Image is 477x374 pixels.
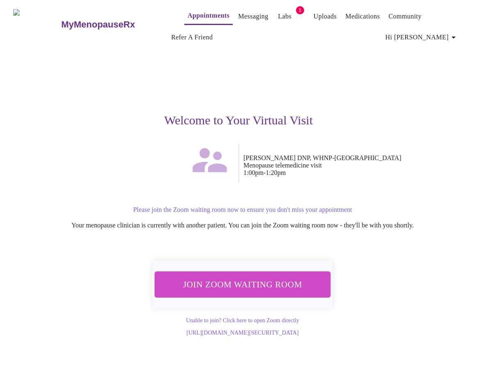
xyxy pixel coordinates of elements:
a: Uploads [314,11,337,22]
a: Medications [345,11,380,22]
span: Join Zoom Waiting Room [165,277,320,292]
p: [PERSON_NAME] DNP, WHNP-[GEOGRAPHIC_DATA] Menopause telemedicine visit 1:00pm - 1:20pm [243,154,464,177]
button: Join Zoom Waiting Room [155,271,331,297]
button: Messaging [235,8,271,25]
a: Unable to join? Click here to open Zoom directly [186,317,299,324]
button: Community [385,8,425,25]
button: Uploads [310,8,340,25]
a: Labs [278,11,291,22]
a: Messaging [238,11,268,22]
a: MyMenopauseRx [60,10,168,39]
span: Hi [PERSON_NAME] [385,32,459,43]
button: Appointments [184,7,233,25]
a: Appointments [188,10,229,21]
a: Community [388,11,422,22]
p: Please join the Zoom waiting room now to ensure you don't miss your appointment [21,206,464,213]
img: MyMenopauseRx Logo [13,9,60,40]
p: Your menopause clinician is currently with another patient. You can join the Zoom waiting room no... [21,222,464,229]
button: Refer a Friend [168,29,216,46]
a: [URL][DOMAIN_NAME][SECURITY_DATA] [186,330,298,336]
a: Refer a Friend [171,32,213,43]
button: Labs [272,8,298,25]
h3: MyMenopauseRx [61,19,135,30]
h3: Welcome to Your Virtual Visit [13,113,464,127]
span: 1 [296,6,304,14]
button: Medications [342,8,383,25]
button: Hi [PERSON_NAME] [382,29,462,46]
